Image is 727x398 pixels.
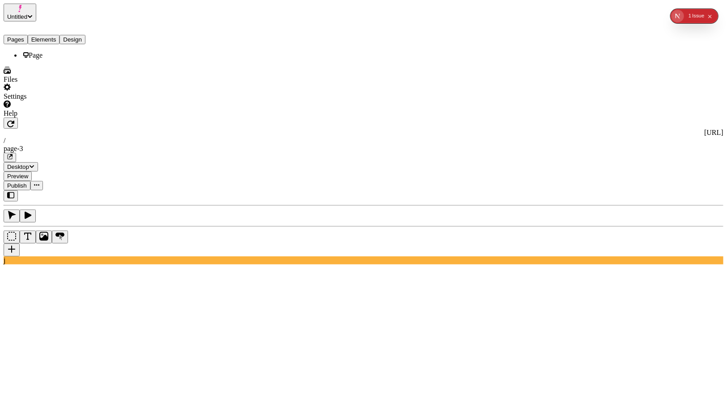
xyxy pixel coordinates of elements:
div: Files [4,75,111,84]
button: Image [36,230,52,243]
span: Desktop [7,163,29,170]
button: Desktop [4,162,38,172]
span: Publish [7,182,27,189]
div: [URL] [4,129,723,137]
div: Settings [4,92,111,101]
button: Text [20,230,36,243]
span: Preview [7,173,28,180]
span: Untitled [7,13,27,20]
button: Untitled [4,4,36,21]
button: Design [60,35,85,44]
div: Help [4,109,111,117]
button: Elements [28,35,60,44]
button: Button [52,230,68,243]
button: Box [4,230,20,243]
span: Page [29,51,43,59]
button: Preview [4,172,32,181]
div: j [4,256,723,264]
p: Cookie Test Route [4,7,131,15]
div: / [4,137,723,145]
button: Publish [4,181,30,190]
button: Pages [4,35,28,44]
div: page-3 [4,145,723,153]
